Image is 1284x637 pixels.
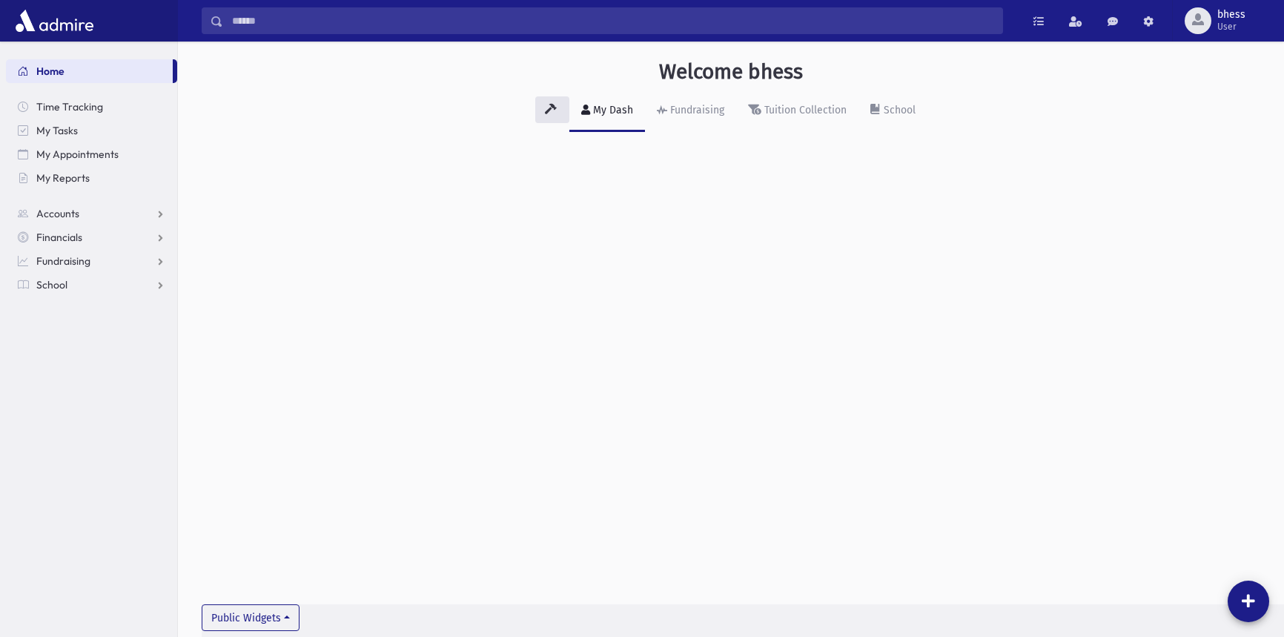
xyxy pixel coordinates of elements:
a: My Dash [569,90,645,132]
a: School [6,273,177,297]
span: My Tasks [36,124,78,137]
a: My Reports [6,166,177,190]
a: My Appointments [6,142,177,166]
span: User [1217,21,1245,33]
a: Accounts [6,202,177,225]
span: Accounts [36,207,79,220]
span: Fundraising [36,254,90,268]
a: Time Tracking [6,95,177,119]
a: Fundraising [645,90,736,132]
a: Financials [6,225,177,249]
div: Tuition Collection [761,104,847,116]
a: School [858,90,927,132]
span: My Reports [36,171,90,185]
input: Search [223,7,1002,34]
button: Public Widgets [202,604,300,631]
a: Tuition Collection [736,90,858,132]
img: AdmirePro [12,6,97,36]
a: Fundraising [6,249,177,273]
span: Financials [36,231,82,244]
span: Time Tracking [36,100,103,113]
div: Fundraising [667,104,724,116]
span: Home [36,65,64,78]
span: My Appointments [36,148,119,161]
div: My Dash [590,104,633,116]
h3: Welcome bhess [659,59,803,85]
a: Home [6,59,173,83]
span: bhess [1217,9,1245,21]
div: School [881,104,916,116]
span: School [36,278,67,291]
a: My Tasks [6,119,177,142]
